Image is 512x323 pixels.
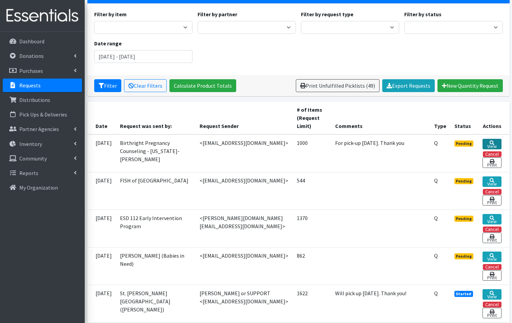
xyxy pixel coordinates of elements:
p: My Organization [19,184,58,191]
a: Print [483,270,501,281]
th: # of Items (Request Limit) [293,102,331,134]
label: Date range [94,39,122,47]
th: Request was sent by: [116,102,196,134]
td: <[EMAIL_ADDRESS][DOMAIN_NAME]> [196,247,293,285]
td: <[PERSON_NAME][DOMAIN_NAME][EMAIL_ADDRESS][DOMAIN_NAME]> [196,210,293,247]
abbr: Quantity [434,252,438,259]
a: Reports [3,166,82,180]
span: Pending [454,178,474,184]
th: Request Sender [196,102,293,134]
span: Pending [454,253,474,259]
th: Type [430,102,450,134]
td: Birthright Pregnancy Counseling - [US_STATE]-[PERSON_NAME] [116,134,196,172]
a: Community [3,152,82,165]
span: Pending [454,141,474,147]
th: Actions [478,102,509,134]
abbr: Quantity [434,177,438,184]
td: ESD 112 Early Intervention Program [116,210,196,247]
td: 1622 [293,285,331,323]
label: Filter by status [404,10,442,18]
td: <[EMAIL_ADDRESS][DOMAIN_NAME]> [196,134,293,172]
a: Purchases [3,64,82,78]
a: Print [483,157,501,168]
p: Community [19,155,47,162]
p: Reports [19,170,38,176]
a: View [483,214,501,224]
td: FISH of [GEOGRAPHIC_DATA] [116,172,196,210]
button: Cancel [483,151,501,157]
td: St. [PERSON_NAME][GEOGRAPHIC_DATA] ([PERSON_NAME]) [116,285,196,323]
button: Cancel [483,264,501,270]
p: Partner Agencies [19,126,59,132]
td: [DATE] [87,247,116,285]
button: Cancel [483,302,501,307]
a: Calculate Product Totals [169,79,236,92]
a: Distributions [3,93,82,107]
td: <[EMAIL_ADDRESS][DOMAIN_NAME]> [196,172,293,210]
a: Dashboard [3,35,82,48]
label: Filter by item [94,10,127,18]
img: HumanEssentials [3,4,82,27]
label: Filter by partner [198,10,237,18]
a: View [483,176,501,187]
abbr: Quantity [434,139,438,146]
td: [PERSON_NAME] (Babies in Need) [116,247,196,285]
abbr: Quantity [434,215,438,221]
th: Comments [331,102,430,134]
td: [DATE] [87,134,116,172]
a: Partner Agencies [3,122,82,136]
span: Pending [454,216,474,222]
p: Dashboard [19,38,44,45]
a: New Quantity Request [437,79,503,92]
label: Filter by request type [301,10,353,18]
a: Inventory [3,137,82,151]
a: Print [483,308,501,318]
td: 1000 [293,134,331,172]
td: [DATE] [87,210,116,247]
span: Started [454,291,473,297]
p: Donations [19,52,44,59]
td: For pick-up [DATE]. Thank you [331,134,430,172]
td: Will pick up [DATE]. Thank you! [331,285,430,323]
a: Donations [3,49,82,63]
a: Print [483,233,501,243]
th: Status [450,102,479,134]
p: Purchases [19,67,43,74]
td: 862 [293,247,331,285]
a: Export Requests [382,79,435,92]
td: [DATE] [87,285,116,323]
a: Requests [3,79,82,92]
abbr: Quantity [434,290,438,297]
a: My Organization [3,181,82,194]
button: Filter [94,79,121,92]
th: Date [87,102,116,134]
p: Requests [19,82,41,89]
a: View [483,139,501,149]
a: Print [483,195,501,206]
td: [DATE] [87,172,116,210]
a: Print Unfulfilled Picklists (49) [296,79,380,92]
p: Inventory [19,141,42,147]
a: Pick Ups & Deliveries [3,108,82,121]
td: [PERSON_NAME] or SUPPORT <[EMAIL_ADDRESS][DOMAIN_NAME]> [196,285,293,323]
button: Cancel [483,189,501,195]
td: 544 [293,172,331,210]
input: January 1, 2011 - December 31, 2011 [94,50,192,63]
td: 1370 [293,210,331,247]
button: Cancel [483,227,501,232]
p: Distributions [19,96,50,103]
p: Pick Ups & Deliveries [19,111,67,118]
a: View [483,252,501,262]
a: View [483,289,501,300]
a: Clear Filters [124,79,167,92]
